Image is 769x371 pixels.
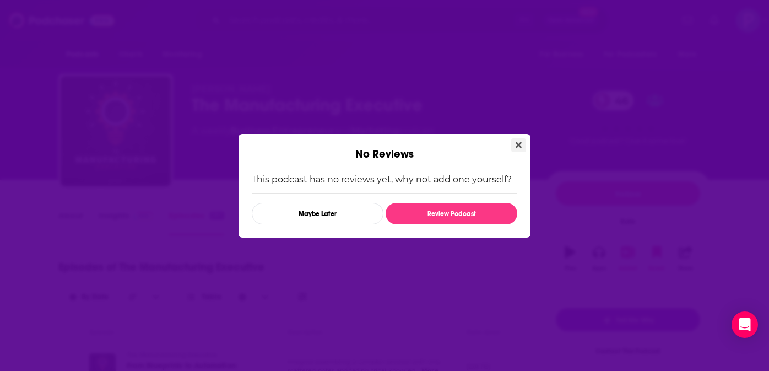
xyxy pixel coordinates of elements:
div: Open Intercom Messenger [732,311,758,338]
div: No Reviews [239,134,530,161]
p: This podcast has no reviews yet, why not add one yourself? [252,174,517,185]
button: Maybe Later [252,203,383,224]
button: Review Podcast [386,203,517,224]
button: Close [511,138,526,152]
